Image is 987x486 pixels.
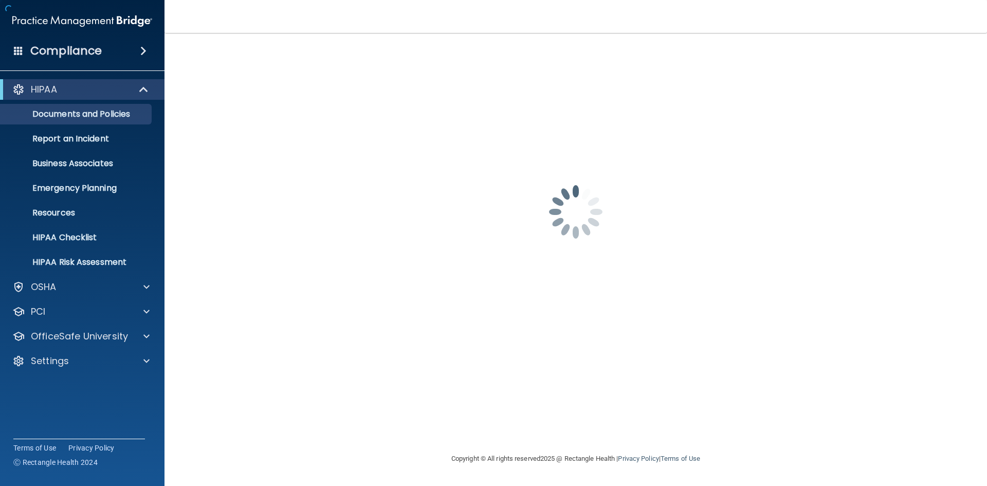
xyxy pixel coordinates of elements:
[618,455,659,462] a: Privacy Policy
[7,257,147,267] p: HIPAA Risk Assessment
[524,160,627,263] img: spinner.e123f6fc.gif
[31,330,128,343] p: OfficeSafe University
[661,455,700,462] a: Terms of Use
[12,355,150,367] a: Settings
[7,232,147,243] p: HIPAA Checklist
[12,281,150,293] a: OSHA
[7,183,147,193] p: Emergency Planning
[7,134,147,144] p: Report an Incident
[7,158,147,169] p: Business Associates
[31,281,57,293] p: OSHA
[12,11,152,31] img: PMB logo
[68,443,115,453] a: Privacy Policy
[13,443,56,453] a: Terms of Use
[12,305,150,318] a: PCI
[12,83,149,96] a: HIPAA
[388,442,763,475] div: Copyright © All rights reserved 2025 @ Rectangle Health | |
[30,44,102,58] h4: Compliance
[12,330,150,343] a: OfficeSafe University
[13,457,98,467] span: Ⓒ Rectangle Health 2024
[31,305,45,318] p: PCI
[7,208,147,218] p: Resources
[7,109,147,119] p: Documents and Policies
[31,83,57,96] p: HIPAA
[31,355,69,367] p: Settings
